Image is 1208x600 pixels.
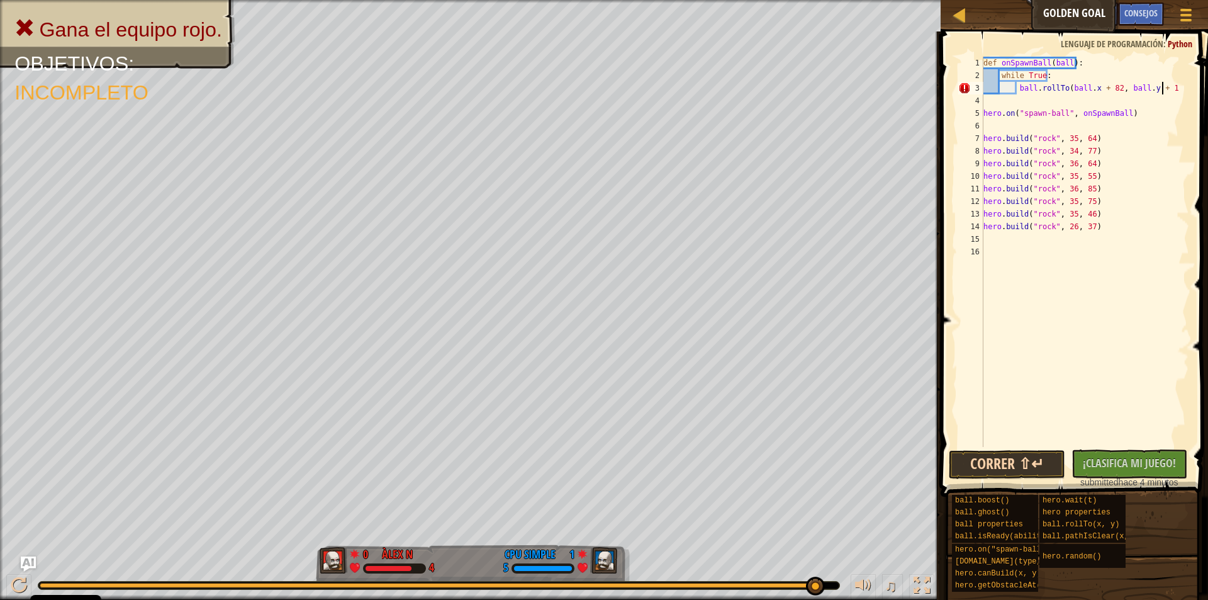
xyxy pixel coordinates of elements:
[14,81,148,103] span: Incompleto
[958,132,983,145] div: 7
[885,576,897,595] span: ♫
[958,120,983,132] div: 6
[21,557,36,572] button: Ask AI
[1083,455,1176,471] span: ¡Clasifica Mi Juego!
[1043,532,1142,541] span: ball.pathIsClear(x, y)
[1078,476,1181,489] div: hace 4 minutos
[955,581,1064,590] span: hero.getObstacleAt(x, y)
[955,520,1023,529] span: ball properties
[562,546,574,558] div: 1
[955,557,1068,566] span: [DOMAIN_NAME](type, x, y)
[1080,477,1119,487] span: submitted
[1043,520,1119,529] span: ball.rollTo(x, y)
[320,547,347,574] img: thang_avatar_frame.png
[958,195,983,208] div: 12
[14,16,222,45] li: Gana el equipo rojo.
[851,574,876,600] button: Ajustar volúmen
[958,170,983,183] div: 10
[955,545,1064,554] span: hero.on("spawn-ball", f)
[958,145,983,157] div: 8
[949,450,1065,479] button: Correr ⇧↵
[1043,496,1097,505] span: hero.wait(t)
[128,52,134,74] span: :
[39,18,221,41] span: Gana el equipo rojo.
[958,220,983,233] div: 14
[955,532,1050,541] span: ball.isReady(ability)
[955,569,1041,578] span: hero.canBuild(x, y)
[6,574,31,600] button: Ctrl + P: Play
[955,508,1009,517] span: ball.ghost()
[958,57,983,69] div: 1
[955,496,1009,505] span: ball.boost()
[590,547,617,574] img: thang_avatar_frame.png
[958,157,983,170] div: 9
[1124,7,1158,19] span: Consejos
[1168,38,1192,50] span: Python
[882,574,903,600] button: ♫
[382,546,413,563] div: Àlex N
[958,208,983,220] div: 13
[363,546,376,558] div: 0
[958,69,983,82] div: 2
[1061,38,1163,50] span: Lenguaje de programación
[1084,3,1118,26] button: Ask AI
[958,233,983,246] div: 15
[1170,3,1202,32] button: Mostrar menú del juego
[503,563,508,574] div: 5
[1071,450,1187,478] button: ¡Clasifica Mi Juego!
[958,183,983,195] div: 11
[1090,7,1112,19] span: Ask AI
[909,574,934,600] button: Alterna pantalla completa.
[14,52,128,74] span: Objetivos
[1163,38,1168,50] span: :
[958,107,983,120] div: 5
[958,82,983,94] div: 3
[958,94,983,107] div: 4
[429,563,434,574] div: 4
[1043,552,1102,561] span: hero.random()
[1043,508,1110,517] span: hero properties
[958,246,983,258] div: 16
[505,546,556,563] div: CPU simple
